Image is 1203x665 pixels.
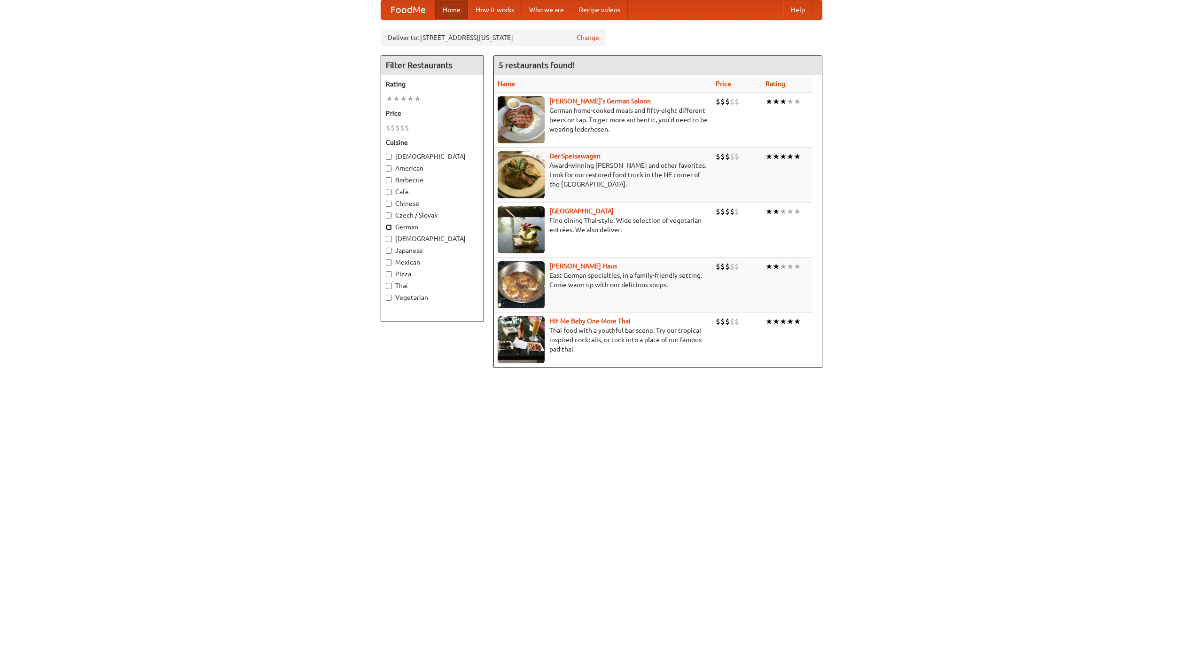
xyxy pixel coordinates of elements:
label: Pizza [386,269,479,279]
li: ★ [386,94,393,104]
li: $ [386,123,391,133]
p: Award-winning [PERSON_NAME] and other favorites. Look for our restored food truck in the NE corne... [498,161,708,189]
li: ★ [414,94,421,104]
li: ★ [794,151,801,162]
li: ★ [780,206,787,217]
li: ★ [773,206,780,217]
input: Chinese [386,201,392,207]
li: ★ [794,261,801,272]
li: $ [725,316,730,327]
li: $ [734,261,739,272]
li: $ [730,261,734,272]
li: ★ [780,151,787,162]
a: Name [498,80,515,87]
img: satay.jpg [498,206,545,253]
a: How it works [468,0,522,19]
li: ★ [787,151,794,162]
img: babythai.jpg [498,316,545,363]
li: $ [391,123,395,133]
li: ★ [794,316,801,327]
p: Thai food with a youthful bar scene. Try our tropical inspired cocktails, or tuck into a plate of... [498,326,708,354]
a: Change [577,33,599,42]
label: [DEMOGRAPHIC_DATA] [386,234,479,243]
li: $ [400,123,405,133]
li: $ [730,96,734,107]
li: $ [716,151,720,162]
li: ★ [773,96,780,107]
li: ★ [400,94,407,104]
li: ★ [787,316,794,327]
img: esthers.jpg [498,96,545,143]
a: Home [435,0,468,19]
li: $ [720,261,725,272]
input: Czech / Slovak [386,212,392,219]
li: ★ [787,206,794,217]
input: Cafe [386,189,392,195]
li: ★ [780,96,787,107]
li: ★ [766,316,773,327]
input: American [386,165,392,172]
li: $ [405,123,409,133]
input: German [386,224,392,230]
input: Vegetarian [386,295,392,301]
li: $ [730,316,734,327]
li: ★ [773,151,780,162]
li: ★ [773,261,780,272]
label: American [386,164,479,173]
input: Barbecue [386,177,392,183]
label: Barbecue [386,175,479,185]
input: [DEMOGRAPHIC_DATA] [386,154,392,160]
li: $ [720,316,725,327]
li: ★ [787,261,794,272]
p: East German specialties, in a family-friendly setting. Come warm up with our delicious soups. [498,271,708,289]
li: $ [730,151,734,162]
a: Price [716,80,731,87]
a: Recipe videos [571,0,628,19]
h5: Price [386,109,479,118]
label: Vegetarian [386,293,479,302]
a: Rating [766,80,785,87]
li: ★ [393,94,400,104]
a: Der Speisewagen [549,152,601,160]
a: Hit Me Baby One More Thai [549,317,631,325]
p: German home-cooked meals and fifty-eight different beers on tap. To get more authentic, you'd nee... [498,106,708,134]
li: ★ [780,316,787,327]
label: Thai [386,281,479,290]
label: Cafe [386,187,479,196]
h5: Cuisine [386,138,479,147]
li: $ [730,206,734,217]
li: $ [716,261,720,272]
li: $ [725,261,730,272]
input: Japanese [386,248,392,254]
input: Mexican [386,259,392,266]
a: [GEOGRAPHIC_DATA] [549,207,614,215]
label: Chinese [386,199,479,208]
a: Help [783,0,812,19]
li: $ [716,206,720,217]
li: ★ [766,151,773,162]
label: German [386,222,479,232]
img: speisewagen.jpg [498,151,545,198]
a: [PERSON_NAME] Haus [549,262,617,270]
li: $ [716,96,720,107]
li: ★ [766,96,773,107]
li: $ [725,96,730,107]
a: FoodMe [381,0,435,19]
li: ★ [780,261,787,272]
img: kohlhaus.jpg [498,261,545,308]
li: ★ [794,206,801,217]
li: ★ [787,96,794,107]
label: Czech / Slovak [386,211,479,220]
li: $ [725,206,730,217]
input: Pizza [386,271,392,277]
li: $ [725,151,730,162]
a: Who we are [522,0,571,19]
h4: Filter Restaurants [381,56,484,75]
li: ★ [773,316,780,327]
b: [PERSON_NAME]'s German Saloon [549,97,651,105]
label: Mexican [386,258,479,267]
